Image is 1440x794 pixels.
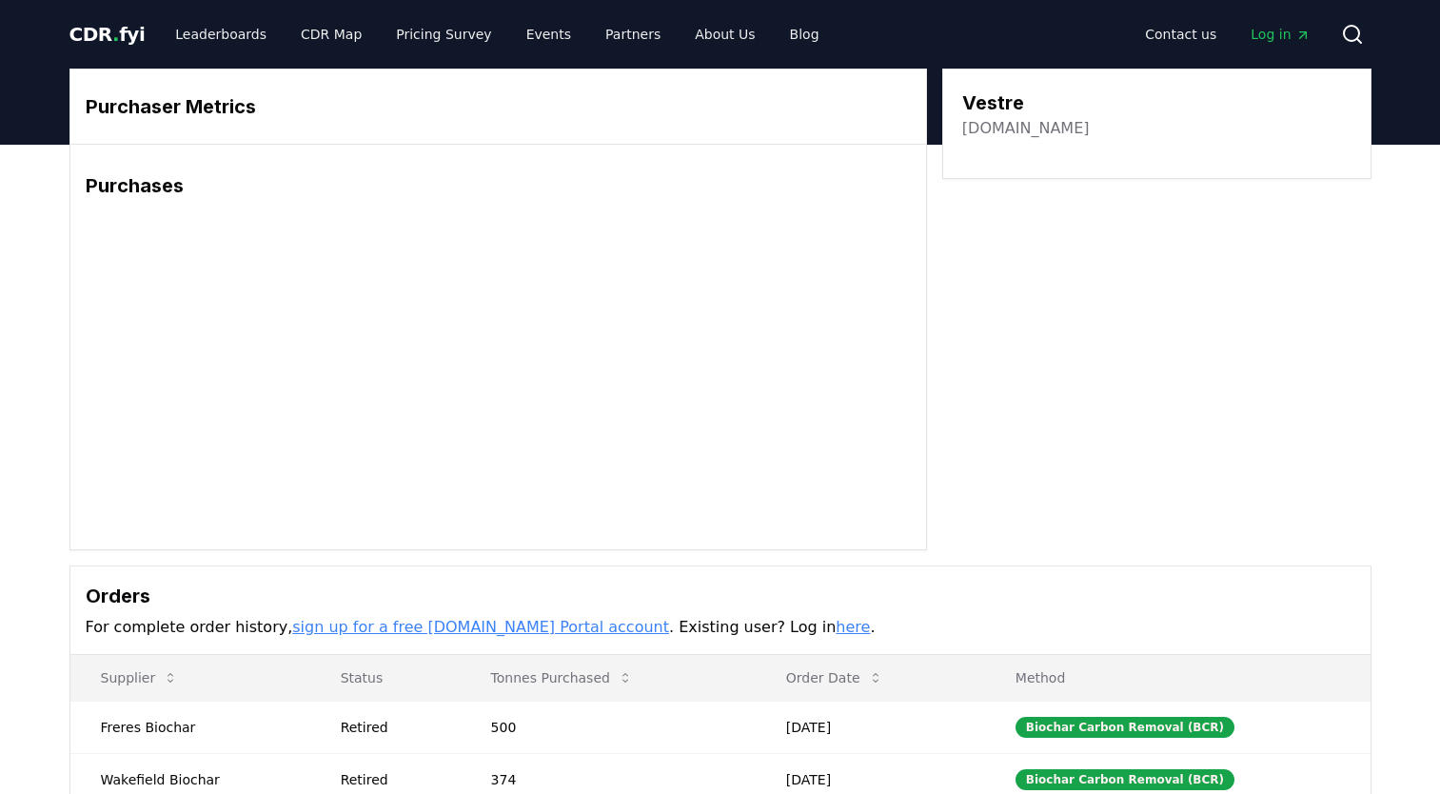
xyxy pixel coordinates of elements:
[86,92,911,121] h3: Purchaser Metrics
[69,21,146,48] a: CDR.fyi
[461,701,756,753] td: 500
[962,89,1090,117] h3: Vestre
[381,17,506,51] a: Pricing Survey
[1235,17,1325,51] a: Log in
[1251,25,1310,44] span: Log in
[160,17,834,51] nav: Main
[1016,769,1234,790] div: Biochar Carbon Removal (BCR)
[1016,717,1234,738] div: Biochar Carbon Removal (BCR)
[756,701,985,753] td: [DATE]
[1130,17,1325,51] nav: Main
[286,17,377,51] a: CDR Map
[69,23,146,46] span: CDR fyi
[476,659,648,697] button: Tonnes Purchased
[962,117,1090,140] a: [DOMAIN_NAME]
[86,616,1355,639] p: For complete order history, . Existing user? Log in .
[292,618,669,636] a: sign up for a free [DOMAIN_NAME] Portal account
[70,701,310,753] td: Freres Biochar
[160,17,282,51] a: Leaderboards
[325,668,445,687] p: Status
[86,171,911,200] h3: Purchases
[341,718,445,737] div: Retired
[86,582,1355,610] h3: Orders
[511,17,586,51] a: Events
[341,770,445,789] div: Retired
[680,17,770,51] a: About Us
[1130,17,1232,51] a: Contact us
[836,618,870,636] a: here
[86,659,194,697] button: Supplier
[775,17,835,51] a: Blog
[590,17,676,51] a: Partners
[1000,668,1355,687] p: Method
[112,23,119,46] span: .
[771,659,898,697] button: Order Date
